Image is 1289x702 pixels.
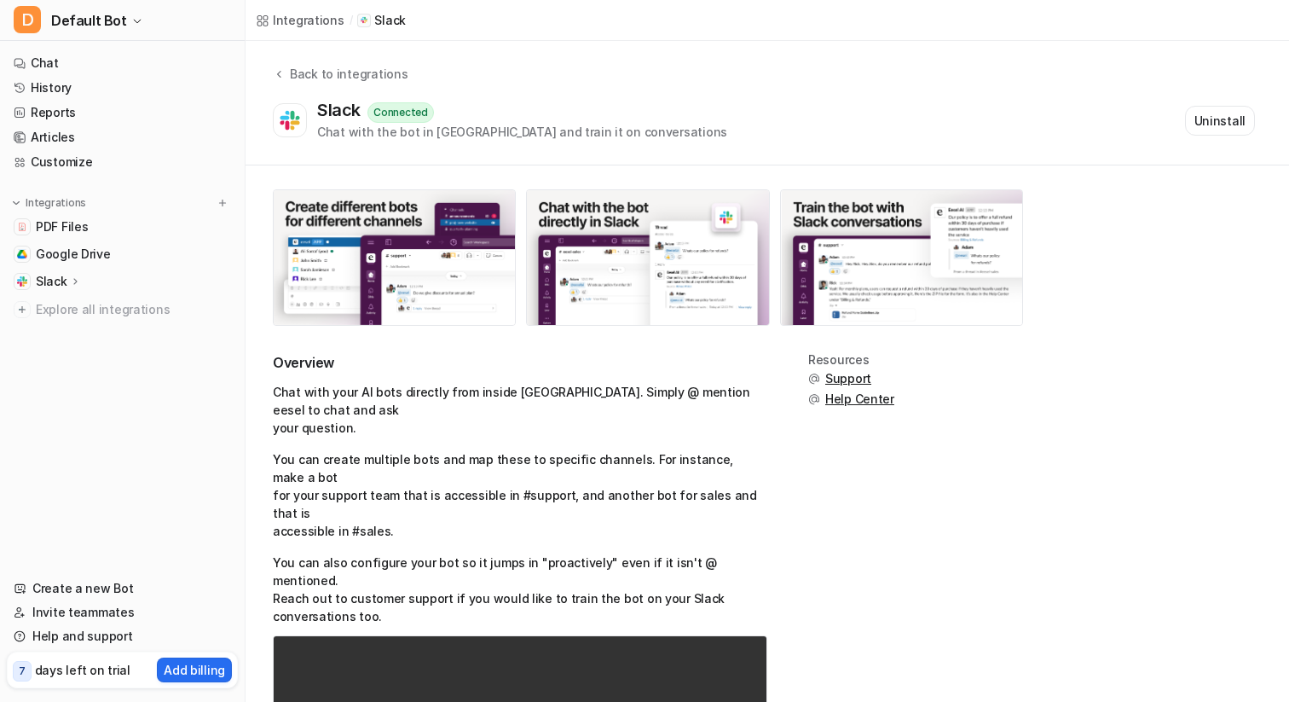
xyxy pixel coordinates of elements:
[17,249,27,259] img: Google Drive
[273,65,408,100] button: Back to integrations
[7,215,238,239] a: PDF FilesPDF Files
[7,76,238,100] a: History
[808,391,894,408] button: Help Center
[825,391,894,408] span: Help Center
[273,11,344,29] div: Integrations
[36,218,88,235] span: PDF Files
[157,658,232,682] button: Add billing
[350,13,353,28] span: /
[10,197,22,209] img: expand menu
[7,194,91,212] button: Integrations
[7,577,238,600] a: Create a new Bot
[285,65,408,83] div: Back to integrations
[808,353,894,367] div: Resources
[17,222,27,232] img: PDF Files
[164,661,225,679] p: Add billing
[14,6,41,33] span: D
[357,12,406,29] a: Slack iconSlack
[7,298,238,322] a: Explore all integrations
[35,661,130,679] p: days left on trial
[51,9,127,32] span: Default Bot
[256,11,344,29] a: Integrations
[36,246,111,263] span: Google Drive
[7,101,238,125] a: Reports
[273,383,767,437] p: Chat with your AI bots directly from inside [GEOGRAPHIC_DATA]. Simply @ mention eesel to chat and...
[36,273,67,290] p: Slack
[7,624,238,648] a: Help and support
[7,150,238,174] a: Customize
[7,51,238,75] a: Chat
[808,373,820,385] img: support.svg
[808,370,894,387] button: Support
[17,276,27,287] img: Slack
[7,600,238,624] a: Invite teammates
[19,664,26,679] p: 7
[825,370,871,387] span: Support
[7,242,238,266] a: Google DriveGoogle Drive
[217,197,228,209] img: menu_add.svg
[808,393,820,405] img: support.svg
[36,296,231,323] span: Explore all integrations
[7,125,238,149] a: Articles
[367,102,434,123] div: Connected
[273,554,767,625] p: You can also configure your bot so it jumps in "proactively" even if it isn't @ mentioned. Reach ...
[317,123,727,141] div: Chat with the bot in [GEOGRAPHIC_DATA] and train it on conversations
[273,353,767,373] h2: Overview
[317,100,367,120] div: Slack
[277,106,303,136] img: Slack logo
[1185,106,1255,136] button: Uninstall
[26,196,86,210] p: Integrations
[273,450,767,540] p: You can create multiple bots and map these to specific channels. For instance, make a bot for you...
[14,301,31,318] img: explore all integrations
[360,15,368,26] img: Slack icon
[374,12,406,29] p: Slack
